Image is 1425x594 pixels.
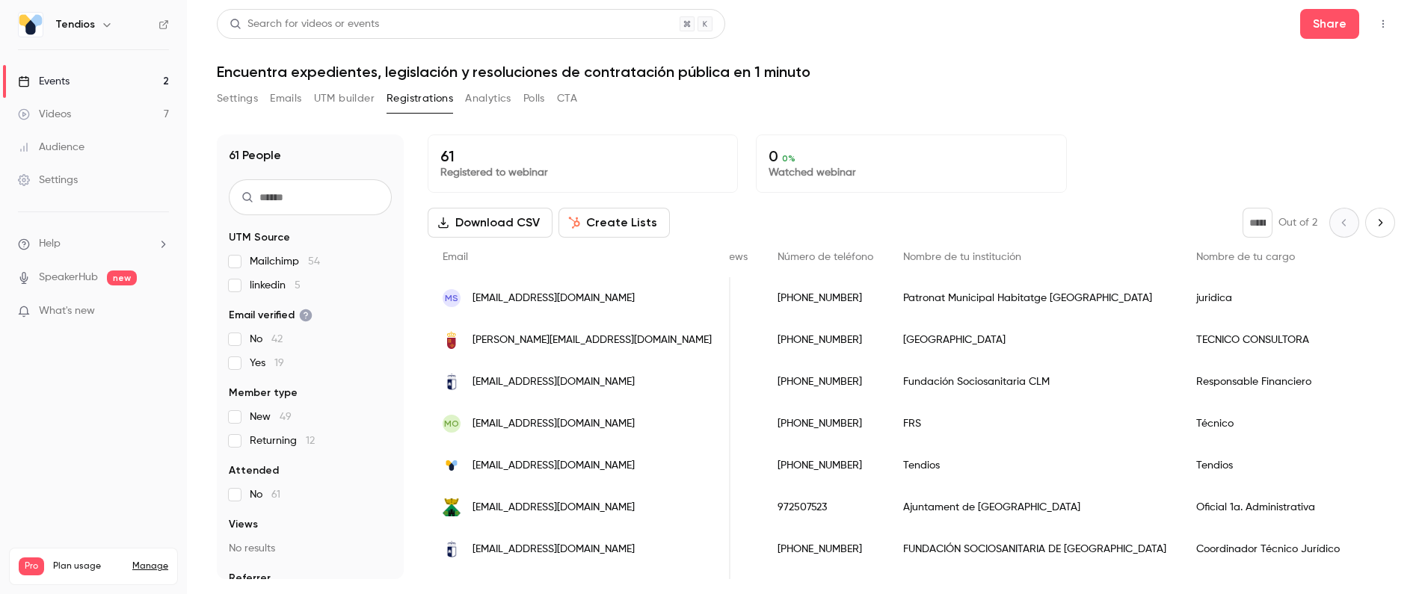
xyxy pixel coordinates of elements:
img: Tendios [19,13,43,37]
span: No [250,487,280,502]
span: linkedin [250,278,301,293]
img: vila-sacra.cat [443,492,461,522]
span: Attended [229,463,279,478]
button: Download CSV [428,208,553,238]
span: [EMAIL_ADDRESS][DOMAIN_NAME] [473,291,635,306]
span: UTM Source [229,230,290,245]
span: No [250,332,283,347]
img: tendios.com [443,457,461,474]
button: Settings [217,87,258,111]
span: Referrer [229,571,271,586]
div: Videos [18,107,71,122]
button: CTA [557,87,577,111]
div: - [705,486,763,528]
div: Ajuntament de [GEOGRAPHIC_DATA] [888,486,1181,528]
span: Nombre de tu institución [903,252,1021,262]
span: 0 % [782,153,795,164]
p: Watched webinar [769,165,1053,180]
div: - [705,361,763,403]
span: Nombre de tu cargo [1196,252,1295,262]
p: Out of 2 [1278,215,1317,230]
span: New [250,409,292,424]
span: 61 [271,489,280,500]
span: Pro [19,557,44,575]
p: Registered to webinar [440,165,725,180]
div: Settings [18,173,78,188]
button: Registrations [387,87,453,111]
img: carm.es [443,331,461,349]
span: Número de teléfono [778,252,873,262]
div: Patronat Municipal Habitatge [GEOGRAPHIC_DATA] [888,277,1181,319]
span: [EMAIL_ADDRESS][DOMAIN_NAME] [473,500,635,516]
li: help-dropdown-opener [18,236,169,252]
div: FRS [888,403,1181,445]
span: Email [443,252,468,262]
span: [EMAIL_ADDRESS][DOMAIN_NAME] [473,374,635,390]
button: Next page [1365,208,1395,238]
span: Yes [250,356,284,371]
div: [PHONE_NUMBER] [763,403,888,445]
div: Audience [18,140,84,155]
img: fsclm.com [443,373,461,391]
a: SpeakerHub [39,270,98,285]
div: Events [18,74,70,89]
span: MS [445,291,458,305]
div: - [705,528,763,570]
p: No results [229,541,392,556]
span: 5 [295,280,301,291]
div: FUNDACIÓN SOCIOSANITARIA DE [GEOGRAPHIC_DATA] [888,528,1181,570]
span: Email verified [229,308,313,323]
span: 19 [274,358,284,368]
span: Views [229,517,258,532]
span: Plan usage [53,560,123,572]
div: - [705,403,763,445]
span: 54 [308,256,320,267]
button: Create Lists [558,208,670,238]
span: What's new [39,303,95,319]
span: [EMAIL_ADDRESS][DOMAIN_NAME] [473,458,635,474]
a: Manage [132,560,168,572]
div: [PHONE_NUMBER] [763,528,888,570]
h6: Tendios [55,17,95,32]
div: [PHONE_NUMBER] [763,319,888,361]
div: [PHONE_NUMBER] [763,361,888,403]
div: Tendios [888,445,1181,486]
button: Analytics [465,87,511,111]
iframe: Noticeable Trigger [151,305,169,318]
button: Polls [523,87,545,111]
span: [EMAIL_ADDRESS][DOMAIN_NAME] [473,416,635,432]
span: Returning [250,433,315,448]
div: Search for videos or events [230,16,379,32]
div: 972507523 [763,486,888,528]
div: - [705,445,763,486]
span: new [107,270,137,285]
div: - [705,277,763,319]
button: Share [1300,9,1359,39]
span: Views [720,252,748,262]
span: 49 [280,412,292,422]
p: 0 [769,147,1053,165]
span: 12 [306,436,315,446]
div: [PHONE_NUMBER] [763,445,888,486]
div: - [705,319,763,361]
h1: Encuentra expedientes, legislación y resoluciones de contratación pública en 1 minuto [217,63,1395,81]
span: Member type [229,386,298,400]
span: [EMAIL_ADDRESS][DOMAIN_NAME] [473,542,635,557]
span: Help [39,236,61,252]
span: MO [444,417,459,430]
div: Fundación Sociosanitaria CLM [888,361,1181,403]
h1: 61 People [229,146,281,164]
span: [PERSON_NAME][EMAIL_ADDRESS][DOMAIN_NAME] [473,332,712,348]
img: fsclm.com [443,540,461,558]
p: 61 [440,147,725,165]
span: 42 [271,334,283,344]
div: [PHONE_NUMBER] [763,277,888,319]
div: [GEOGRAPHIC_DATA] [888,319,1181,361]
button: UTM builder [314,87,375,111]
button: Emails [270,87,301,111]
span: Mailchimp [250,254,320,269]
